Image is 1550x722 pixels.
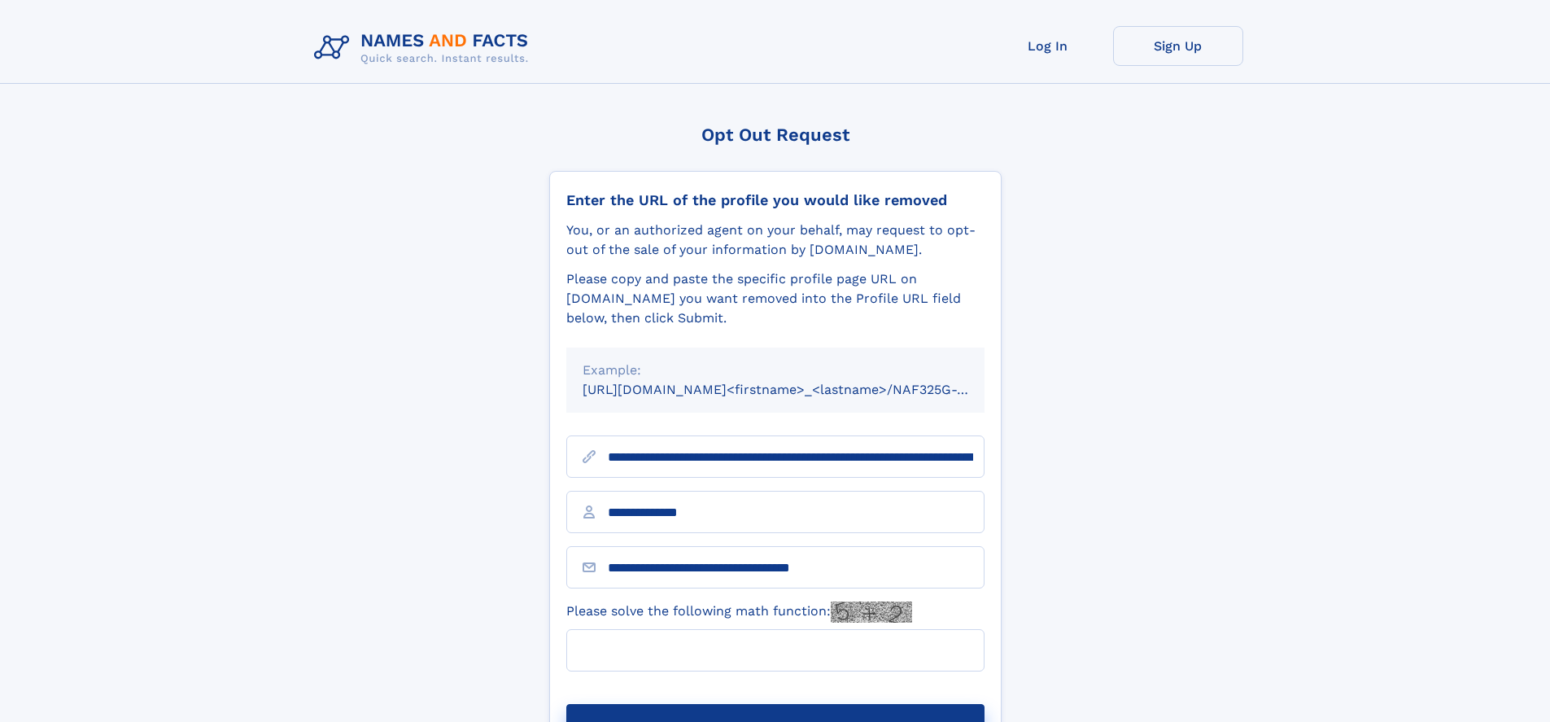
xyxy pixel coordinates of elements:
[566,602,912,623] label: Please solve the following math function:
[566,191,985,209] div: Enter the URL of the profile you would like removed
[1113,26,1243,66] a: Sign Up
[549,125,1002,145] div: Opt Out Request
[308,26,542,70] img: Logo Names and Facts
[983,26,1113,66] a: Log In
[566,221,985,260] div: You, or an authorized agent on your behalf, may request to opt-out of the sale of your informatio...
[583,382,1015,397] small: [URL][DOMAIN_NAME]<firstname>_<lastname>/NAF325G-xxxxxxxx
[583,361,968,380] div: Example:
[566,269,985,328] div: Please copy and paste the specific profile page URL on [DOMAIN_NAME] you want removed into the Pr...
